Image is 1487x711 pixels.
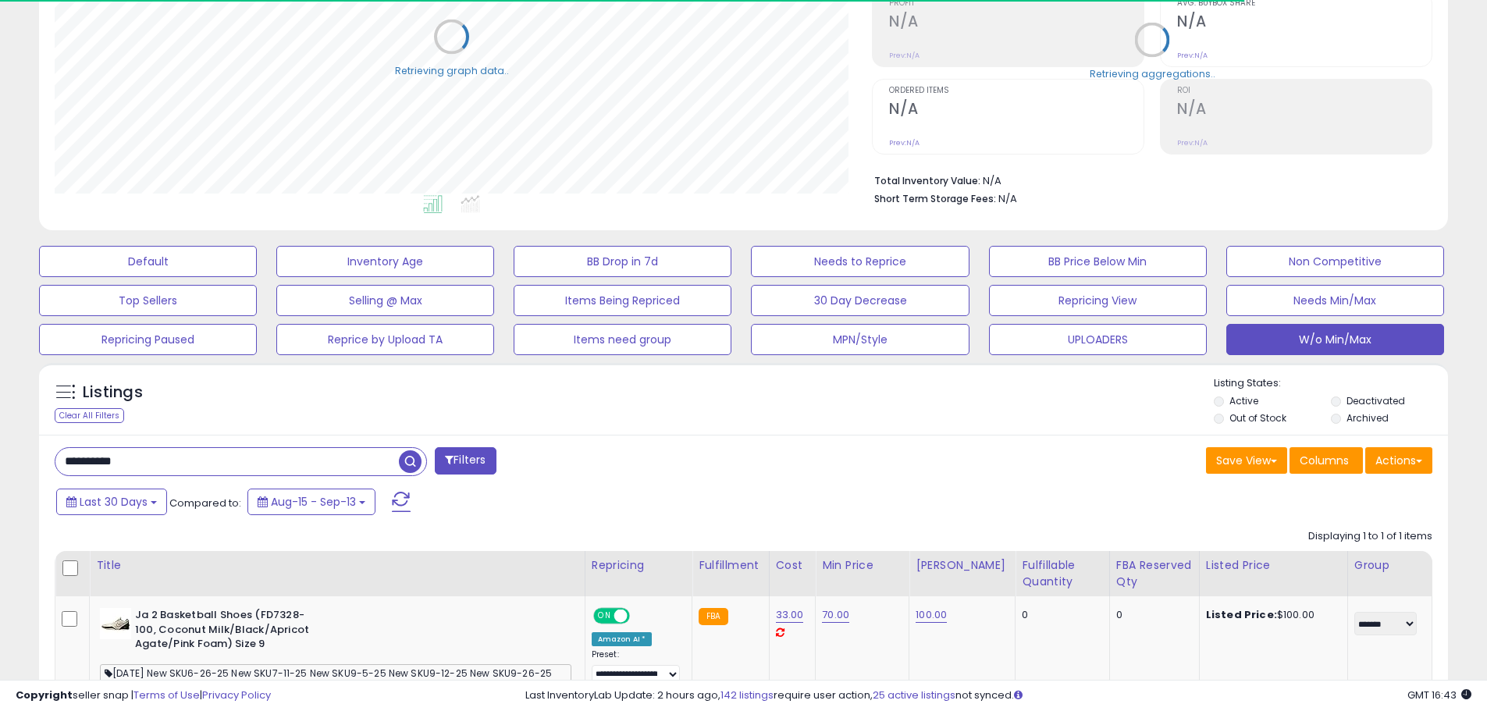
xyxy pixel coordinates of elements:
[1347,551,1432,596] th: CSV column name: cust_attr_3_Group
[1226,324,1444,355] button: W/o Min/Max
[133,688,200,702] a: Terms of Use
[395,63,509,77] div: Retrieving graph data..
[56,489,167,515] button: Last 30 Days
[776,607,804,623] a: 33.00
[1214,376,1448,391] p: Listing States:
[55,408,124,423] div: Clear All Filters
[202,688,271,702] a: Privacy Policy
[80,494,148,510] span: Last 30 Days
[1229,394,1258,407] label: Active
[751,324,969,355] button: MPN/Style
[39,324,257,355] button: Repricing Paused
[1300,453,1349,468] span: Columns
[247,489,375,515] button: Aug-15 - Sep-13
[514,246,731,277] button: BB Drop in 7d
[1354,557,1425,574] div: Group
[592,557,686,574] div: Repricing
[1090,66,1215,80] div: Retrieving aggregations..
[1022,557,1103,590] div: Fulfillable Quantity
[1346,411,1389,425] label: Archived
[1365,447,1432,474] button: Actions
[1229,411,1286,425] label: Out of Stock
[39,285,257,316] button: Top Sellers
[595,610,614,623] span: ON
[100,608,131,639] img: 310iRQaXKPL._SL40_.jpg
[822,607,849,623] a: 70.00
[1226,285,1444,316] button: Needs Min/Max
[592,649,681,684] div: Preset:
[271,494,356,510] span: Aug-15 - Sep-13
[276,324,494,355] button: Reprice by Upload TA
[96,557,578,574] div: Title
[699,608,727,625] small: FBA
[16,688,271,703] div: seller snap | |
[1206,608,1336,622] div: $100.00
[525,688,1471,703] div: Last InventoryLab Update: 2 hours ago, require user action, not synced.
[1206,557,1341,574] div: Listed Price
[1308,529,1432,544] div: Displaying 1 to 1 of 1 items
[592,632,653,646] div: Amazon AI *
[916,607,947,623] a: 100.00
[39,246,257,277] button: Default
[514,285,731,316] button: Items Being Repriced
[169,496,241,510] span: Compared to:
[1206,447,1287,474] button: Save View
[1116,557,1193,590] div: FBA Reserved Qty
[989,285,1207,316] button: Repricing View
[699,557,762,574] div: Fulfillment
[1290,447,1363,474] button: Columns
[751,285,969,316] button: 30 Day Decrease
[276,285,494,316] button: Selling @ Max
[1116,608,1187,622] div: 0
[627,610,652,623] span: OFF
[989,246,1207,277] button: BB Price Below Min
[751,246,969,277] button: Needs to Reprice
[989,324,1207,355] button: UPLOADERS
[916,557,1009,574] div: [PERSON_NAME]
[1226,246,1444,277] button: Non Competitive
[135,608,325,656] b: Ja 2 Basketball Shoes (FD7328-100, Coconut Milk/Black/Apricot Agate/Pink Foam) Size 9
[776,557,809,574] div: Cost
[276,246,494,277] button: Inventory Age
[435,447,496,475] button: Filters
[514,324,731,355] button: Items need group
[1022,608,1097,622] div: 0
[720,688,774,702] a: 142 listings
[1346,394,1405,407] label: Deactivated
[1206,607,1277,622] b: Listed Price:
[822,557,902,574] div: Min Price
[16,688,73,702] strong: Copyright
[873,688,955,702] a: 25 active listings
[100,664,571,682] span: [DATE] New SKU6-26-25 New SKU7-11-25 New SKU9-5-25 New SKU9-12-25 New SKU9-26-25 New SKU
[83,382,143,403] h5: Listings
[1407,688,1471,702] span: 2025-10-14 16:43 GMT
